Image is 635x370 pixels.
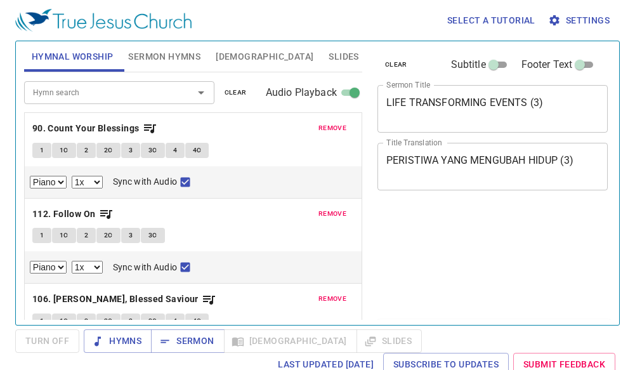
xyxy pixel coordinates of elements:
[32,206,114,222] button: 112. Follow On
[311,121,354,136] button: remove
[386,154,599,178] textarea: PERISTIWA YANG MENGUBAH HIDUP (3)
[104,315,113,327] span: 2C
[193,315,202,327] span: 4C
[32,291,199,307] b: 106. [PERSON_NAME], Blessed Saviour
[318,122,346,134] span: remove
[386,96,599,121] textarea: LIFE TRANSFORMING EVENTS (3)
[216,49,313,65] span: [DEMOGRAPHIC_DATA]
[113,261,177,274] span: Sync with Audio
[32,121,140,136] b: 90. Count Your Blessings
[104,145,113,156] span: 2C
[266,85,337,100] span: Audio Playback
[372,204,563,315] iframe: from-child
[121,143,140,158] button: 3
[311,206,354,221] button: remove
[96,314,121,329] button: 2C
[192,84,210,102] button: Open
[121,228,140,243] button: 3
[193,145,202,156] span: 4C
[52,143,76,158] button: 1C
[447,13,535,29] span: Select a tutorial
[77,228,96,243] button: 2
[128,49,200,65] span: Sermon Hymns
[104,230,113,241] span: 2C
[151,329,224,353] button: Sermon
[318,208,346,220] span: remove
[166,314,185,329] button: 4
[141,314,165,329] button: 3C
[185,143,209,158] button: 4C
[141,228,165,243] button: 3C
[148,315,157,327] span: 3C
[311,291,354,307] button: remove
[129,230,133,241] span: 3
[32,49,114,65] span: Hymnal Worship
[161,333,214,349] span: Sermon
[72,176,103,188] select: Playback Rate
[32,143,51,158] button: 1
[30,261,67,274] select: Select Track
[217,85,254,100] button: clear
[129,315,133,327] span: 3
[32,206,96,222] b: 112. Follow On
[60,315,69,327] span: 1C
[148,230,157,241] span: 3C
[84,230,88,241] span: 2
[40,315,44,327] span: 1
[52,314,76,329] button: 1C
[129,145,133,156] span: 3
[77,143,96,158] button: 2
[377,57,415,72] button: clear
[96,143,121,158] button: 2C
[60,145,69,156] span: 1C
[329,49,358,65] span: Slides
[121,314,140,329] button: 3
[521,57,573,72] span: Footer Text
[546,9,615,32] button: Settings
[32,314,51,329] button: 1
[60,230,69,241] span: 1C
[94,333,141,349] span: Hymns
[318,293,346,305] span: remove
[166,143,185,158] button: 4
[32,291,216,307] button: 106. [PERSON_NAME], Blessed Saviour
[84,315,88,327] span: 2
[148,145,157,156] span: 3C
[84,329,152,353] button: Hymns
[30,176,67,188] select: Select Track
[15,9,192,32] img: True Jesus Church
[40,145,44,156] span: 1
[77,314,96,329] button: 2
[72,261,103,274] select: Playback Rate
[141,143,165,158] button: 3C
[173,145,177,156] span: 4
[113,175,177,188] span: Sync with Audio
[442,9,540,32] button: Select a tutorial
[84,145,88,156] span: 2
[185,314,209,329] button: 4C
[173,315,177,327] span: 4
[451,57,486,72] span: Subtitle
[225,87,247,98] span: clear
[32,121,157,136] button: 90. Count Your Blessings
[551,13,610,29] span: Settings
[40,230,44,241] span: 1
[96,228,121,243] button: 2C
[385,59,407,70] span: clear
[52,228,76,243] button: 1C
[32,228,51,243] button: 1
